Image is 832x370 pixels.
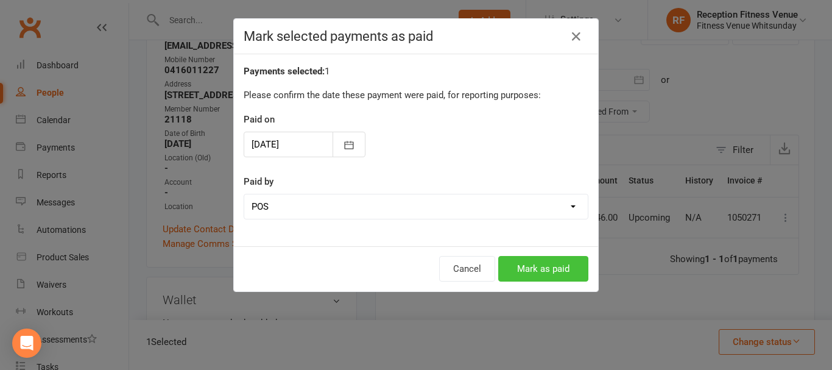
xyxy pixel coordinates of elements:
[244,64,588,79] div: 1
[439,256,495,282] button: Cancel
[244,66,325,77] strong: Payments selected:
[12,329,41,358] div: Open Intercom Messenger
[498,256,588,282] button: Mark as paid
[244,29,588,44] h4: Mark selected payments as paid
[566,27,586,46] button: Close
[244,88,588,102] p: Please confirm the date these payment were paid, for reporting purposes:
[244,112,275,127] label: Paid on
[244,174,273,189] label: Paid by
